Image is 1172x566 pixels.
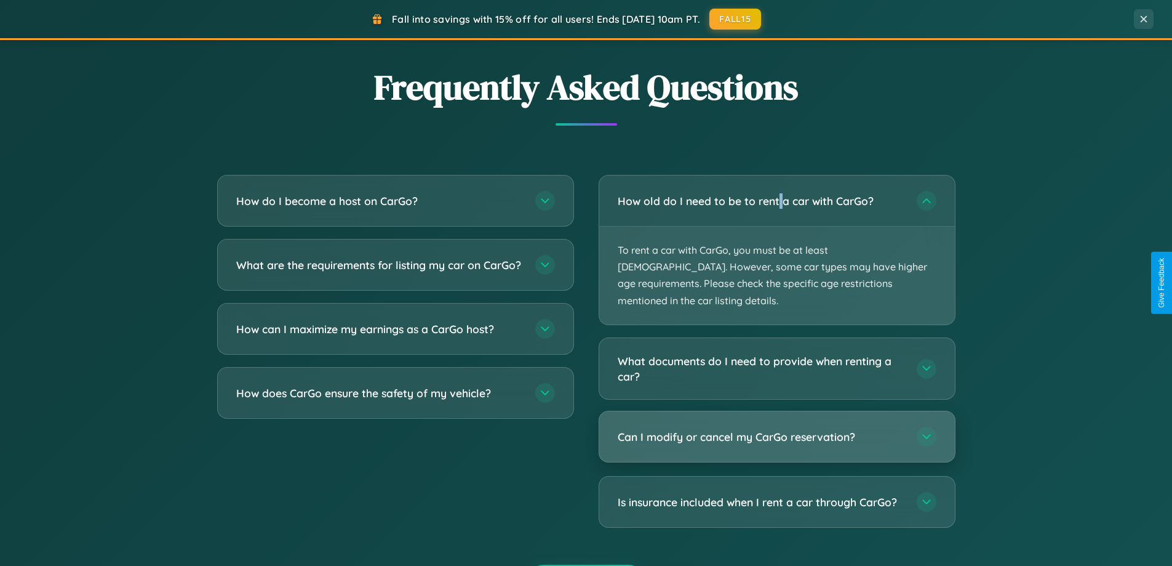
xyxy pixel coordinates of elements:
h3: What are the requirements for listing my car on CarGo? [236,257,523,273]
h2: Frequently Asked Questions [217,63,955,111]
h3: What documents do I need to provide when renting a car? [618,354,904,384]
p: To rent a car with CarGo, you must be at least [DEMOGRAPHIC_DATA]. However, some car types may ha... [599,227,955,325]
h3: Can I modify or cancel my CarGo reservation? [618,429,904,445]
h3: How do I become a host on CarGo? [236,193,523,209]
div: Give Feedback [1157,258,1166,308]
h3: Is insurance included when I rent a car through CarGo? [618,495,904,510]
span: Fall into savings with 15% off for all users! Ends [DATE] 10am PT. [392,13,700,25]
button: FALL15 [709,9,761,30]
h3: How can I maximize my earnings as a CarGo host? [236,321,523,337]
h3: How old do I need to be to rent a car with CarGo? [618,193,904,209]
h3: How does CarGo ensure the safety of my vehicle? [236,386,523,401]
